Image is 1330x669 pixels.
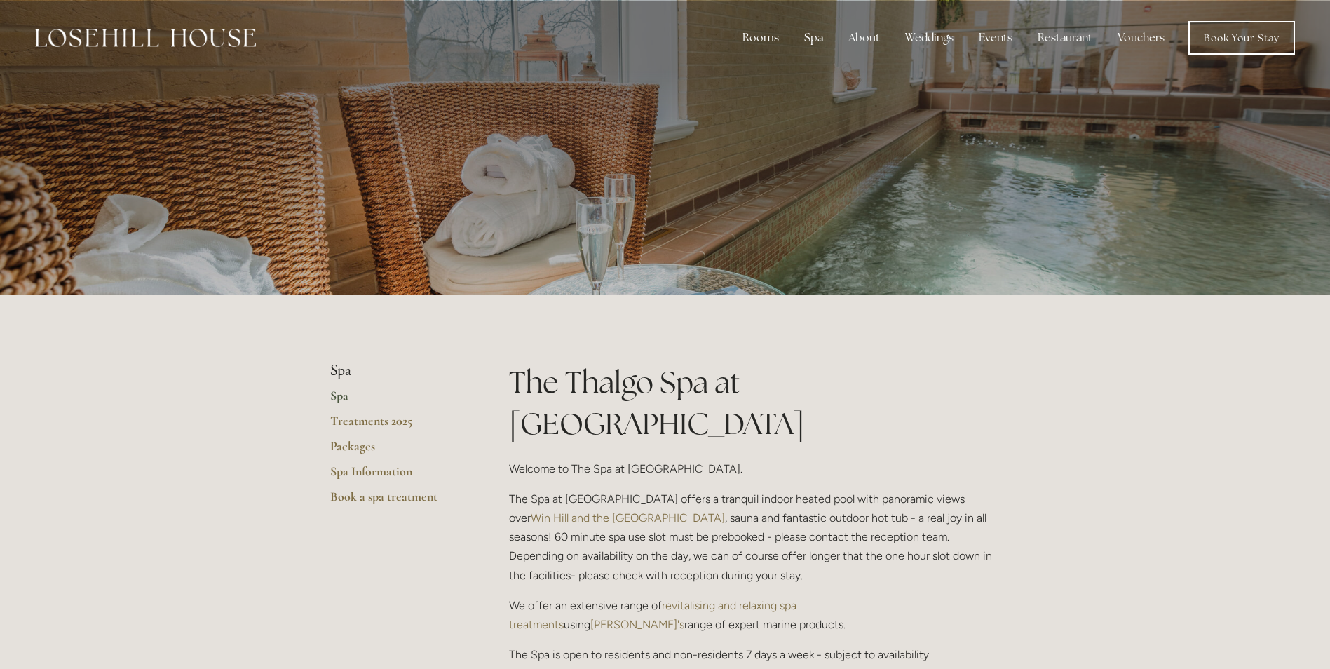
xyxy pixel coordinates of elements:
[1106,24,1176,52] a: Vouchers
[793,24,834,52] div: Spa
[509,645,1000,664] p: The Spa is open to residents and non-residents 7 days a week - subject to availability.
[330,464,464,489] a: Spa Information
[1026,24,1104,52] div: Restaurant
[509,362,1000,445] h1: The Thalgo Spa at [GEOGRAPHIC_DATA]
[330,438,464,464] a: Packages
[531,511,725,525] a: Win Hill and the [GEOGRAPHIC_DATA]
[330,362,464,380] li: Spa
[968,24,1024,52] div: Events
[509,489,1000,585] p: The Spa at [GEOGRAPHIC_DATA] offers a tranquil indoor heated pool with panoramic views over , sau...
[894,24,965,52] div: Weddings
[509,596,1000,634] p: We offer an extensive range of using range of expert marine products.
[731,24,790,52] div: Rooms
[509,459,1000,478] p: Welcome to The Spa at [GEOGRAPHIC_DATA].
[590,618,684,631] a: [PERSON_NAME]'s
[330,413,464,438] a: Treatments 2025
[1188,21,1295,55] a: Book Your Stay
[837,24,891,52] div: About
[330,489,464,514] a: Book a spa treatment
[35,29,256,47] img: Losehill House
[330,388,464,413] a: Spa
